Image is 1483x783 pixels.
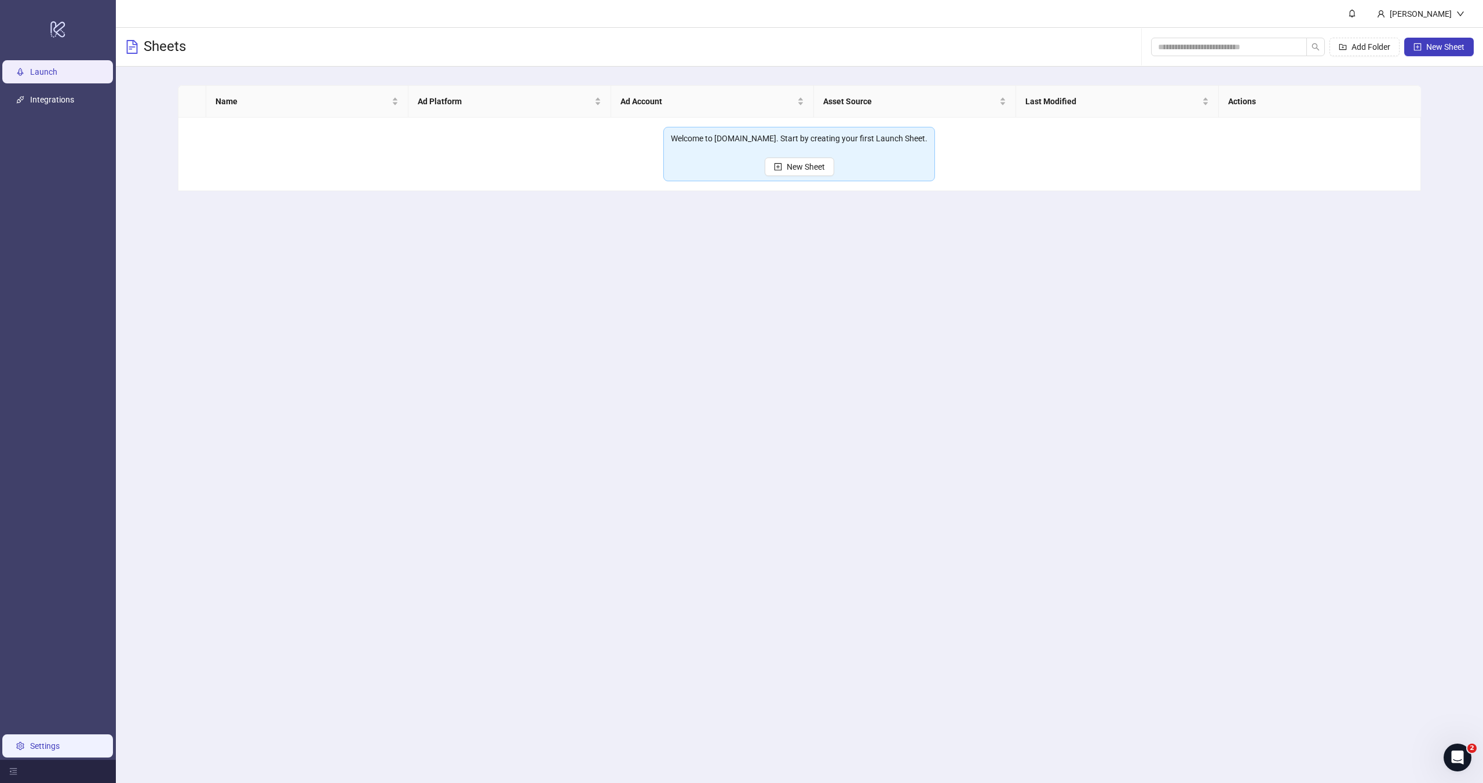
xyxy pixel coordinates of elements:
[1219,86,1422,118] th: Actions
[1339,43,1347,51] span: folder-add
[30,95,74,104] a: Integrations
[1385,8,1456,20] div: [PERSON_NAME]
[774,163,782,171] span: plus-square
[215,95,390,108] span: Name
[671,132,927,145] div: Welcome to [DOMAIN_NAME]. Start by creating your first Launch Sheet.
[125,40,139,54] span: file-text
[30,67,57,76] a: Launch
[1456,10,1464,18] span: down
[787,162,825,171] span: New Sheet
[144,38,186,56] h3: Sheets
[1444,744,1471,771] iframe: Intercom live chat
[418,95,592,108] span: Ad Platform
[611,86,814,118] th: Ad Account
[1404,38,1474,56] button: New Sheet
[408,86,611,118] th: Ad Platform
[1351,42,1390,52] span: Add Folder
[1467,744,1477,753] span: 2
[823,95,998,108] span: Asset Source
[620,95,795,108] span: Ad Account
[1025,95,1200,108] span: Last Modified
[30,741,60,751] a: Settings
[206,86,409,118] th: Name
[1426,42,1464,52] span: New Sheet
[1348,9,1356,17] span: bell
[1377,10,1385,18] span: user
[9,767,17,775] span: menu-fold
[1329,38,1400,56] button: Add Folder
[1413,43,1422,51] span: plus-square
[765,158,834,176] button: New Sheet
[814,86,1017,118] th: Asset Source
[1016,86,1219,118] th: Last Modified
[1312,43,1320,51] span: search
